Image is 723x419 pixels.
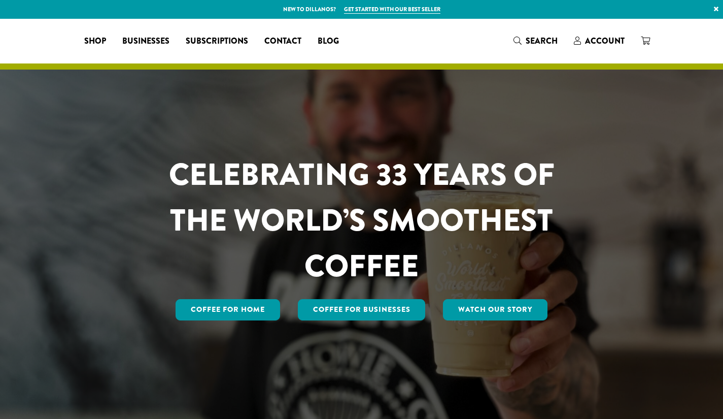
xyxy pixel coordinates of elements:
[298,299,426,320] a: Coffee For Businesses
[526,35,558,47] span: Search
[505,33,566,49] a: Search
[84,35,106,48] span: Shop
[139,152,584,289] h1: CELEBRATING 33 YEARS OF THE WORLD’S SMOOTHEST COFFEE
[122,35,169,48] span: Businesses
[318,35,339,48] span: Blog
[186,35,248,48] span: Subscriptions
[264,35,301,48] span: Contact
[176,299,280,320] a: Coffee for Home
[344,5,440,14] a: Get started with our best seller
[585,35,625,47] span: Account
[443,299,547,320] a: Watch Our Story
[76,33,114,49] a: Shop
